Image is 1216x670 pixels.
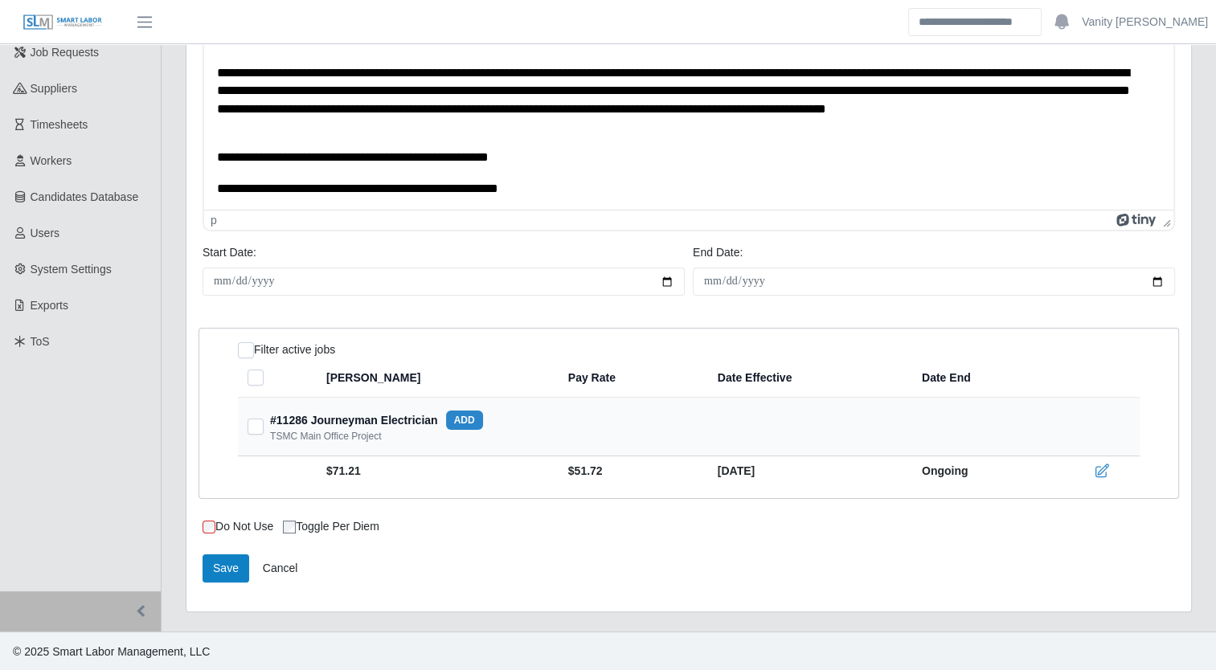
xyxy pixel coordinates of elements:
[203,521,215,533] input: Do Not Use
[31,263,112,276] span: System Settings
[705,456,909,486] td: [DATE]
[203,244,256,261] label: Start Date:
[31,335,50,348] span: ToS
[705,358,909,398] th: Date Effective
[909,358,1061,398] th: Date End
[203,518,273,535] label: Do Not Use
[31,227,60,239] span: Users
[555,456,705,486] td: $51.72
[1157,210,1173,230] div: Press the Up and Down arrow keys to resize the editor.
[1116,214,1157,227] a: Powered by Tiny
[31,118,88,131] span: Timesheets
[238,341,335,358] div: Filter active jobs
[23,14,103,31] img: SLM Logo
[283,521,296,533] input: Toggle per diem
[13,645,210,658] span: © 2025 Smart Labor Management, LLC
[317,358,555,398] th: [PERSON_NAME]
[908,8,1042,36] input: Search
[31,82,77,95] span: Suppliers
[446,411,483,430] button: add
[31,46,100,59] span: Job Requests
[693,244,743,261] label: End Date:
[909,456,1061,486] td: Ongoing
[31,299,68,312] span: Exports
[1082,14,1208,31] a: Vanity [PERSON_NAME]
[203,554,249,582] button: Save
[270,430,381,443] div: TSMC Main Office Project
[317,456,555,486] td: $71.21
[31,154,72,167] span: Workers
[31,190,139,203] span: Candidates Database
[270,411,483,430] div: #11286 Journeyman Electrician
[283,518,379,535] label: Toggle per diem
[211,214,217,227] div: p
[555,358,705,398] th: Pay Rate
[252,554,309,582] a: Cancel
